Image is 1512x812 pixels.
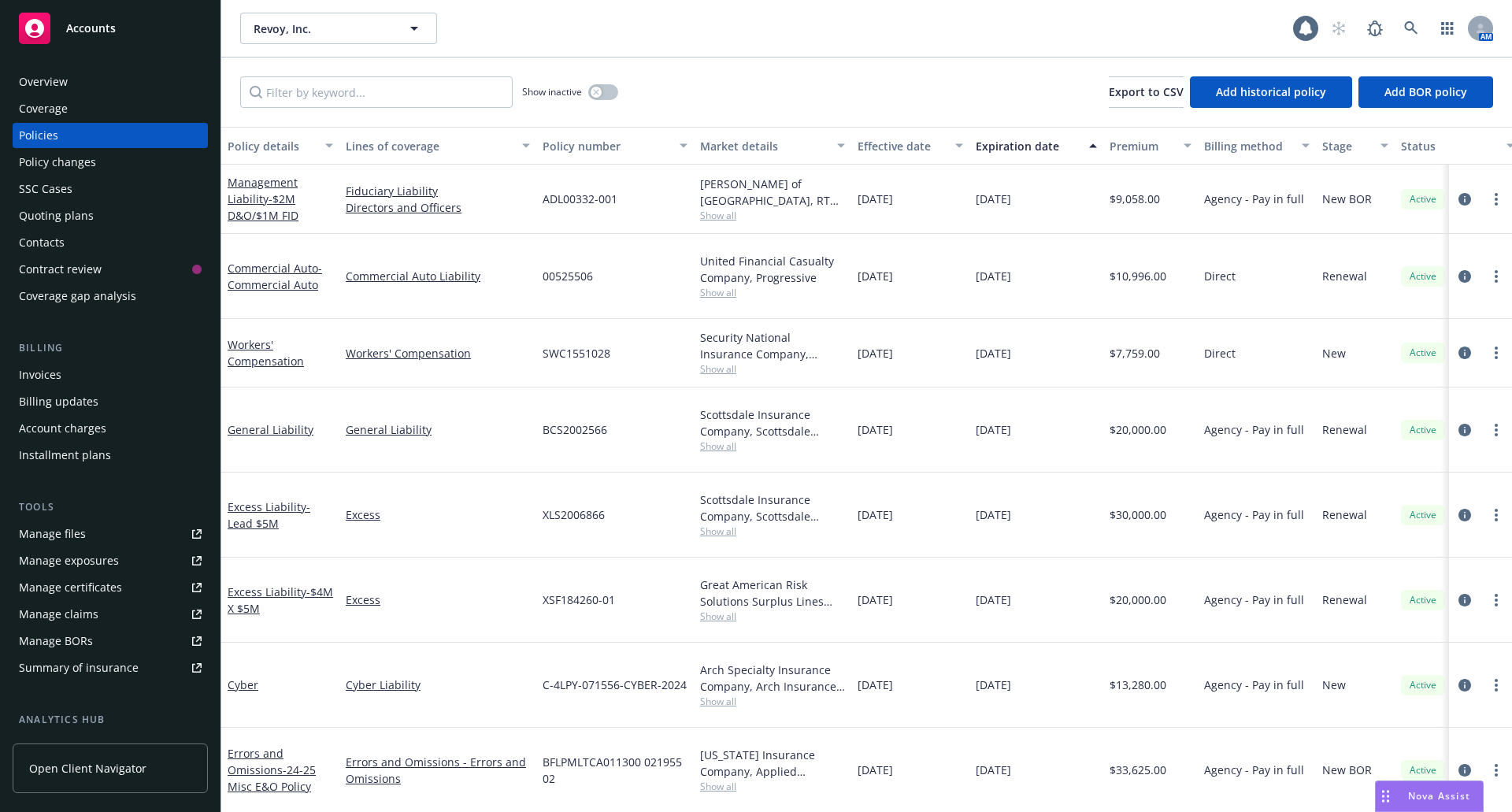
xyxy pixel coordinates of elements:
[700,577,845,610] div: Great American Risk Solutions Surplus Lines Insurance Company, Great American Insurance Group, CR...
[700,362,845,376] span: Show all
[13,548,208,573] a: Manage exposures
[1407,192,1439,206] span: Active
[858,506,893,523] span: [DATE]
[1407,346,1439,360] span: Active
[19,203,94,228] div: Quoting plans
[543,754,687,787] span: BFLPMLTCA011300 021955 02
[1204,345,1236,362] span: Direct
[858,591,893,608] span: [DATE]
[700,525,845,538] span: Show all
[221,127,339,165] button: Policy details
[346,421,530,438] a: General Liability
[858,762,893,778] span: [DATE]
[976,191,1011,207] span: [DATE]
[228,261,322,292] a: Commercial Auto
[1322,345,1346,362] span: New
[19,548,119,573] div: Manage exposures
[1487,761,1506,780] a: more
[19,230,65,255] div: Contacts
[228,677,258,692] a: Cyber
[1407,678,1439,692] span: Active
[1109,84,1184,99] span: Export to CSV
[700,610,845,623] span: Show all
[858,421,893,438] span: [DATE]
[1395,13,1427,44] a: Search
[1358,76,1493,108] button: Add BOR policy
[13,69,208,95] a: Overview
[346,138,513,154] div: Lines of coverage
[858,268,893,284] span: [DATE]
[19,628,93,654] div: Manage BORs
[346,183,530,199] a: Fiduciary Liability
[969,127,1103,165] button: Expiration date
[700,286,845,299] span: Show all
[346,754,530,787] a: Errors and Omissions - Errors and Omissions
[1204,591,1304,608] span: Agency - Pay in full
[19,123,58,148] div: Policies
[858,345,893,362] span: [DATE]
[1487,190,1506,209] a: more
[13,416,208,441] a: Account charges
[1316,127,1395,165] button: Stage
[19,521,86,547] div: Manage files
[1110,591,1166,608] span: $20,000.00
[700,329,845,362] div: Security National Insurance Company, AmTrust Financial Services, Risk Placement Services, Inc. (RPS)
[228,422,313,437] a: General Liability
[976,268,1011,284] span: [DATE]
[240,76,513,108] input: Filter by keyword...
[976,506,1011,523] span: [DATE]
[13,257,208,282] a: Contract review
[1384,84,1467,99] span: Add BOR policy
[1110,506,1166,523] span: $30,000.00
[543,138,670,154] div: Policy number
[29,760,146,777] span: Open Client Navigator
[522,85,582,98] span: Show inactive
[1322,268,1367,284] span: Renewal
[1487,267,1506,286] a: more
[1198,127,1316,165] button: Billing method
[13,443,208,468] a: Installment plans
[1110,762,1166,778] span: $33,625.00
[1487,343,1506,362] a: more
[1204,762,1304,778] span: Agency - Pay in full
[13,150,208,175] a: Policy changes
[228,261,322,292] span: - Commercial Auto
[19,655,139,680] div: Summary of insurance
[254,20,390,37] span: Revoy, Inc.
[1322,762,1372,778] span: New BOR
[1322,421,1367,438] span: Renewal
[543,677,687,693] span: C-4LPY-071556-CYBER-2024
[346,677,530,693] a: Cyber Liability
[346,591,530,608] a: Excess
[13,230,208,255] a: Contacts
[1204,506,1304,523] span: Agency - Pay in full
[1110,191,1160,207] span: $9,058.00
[19,602,98,627] div: Manage claims
[543,506,605,523] span: XLS2006866
[1109,76,1184,108] button: Export to CSV
[1322,191,1372,207] span: New BOR
[1487,591,1506,610] a: more
[1487,506,1506,525] a: more
[543,191,617,207] span: ADL00332-001
[13,655,208,680] a: Summary of insurance
[13,340,208,356] div: Billing
[700,406,845,439] div: Scottsdale Insurance Company, Scottsdale Insurance Company (Nationwide), CRC Group
[700,209,845,222] span: Show all
[19,443,111,468] div: Installment plans
[1455,267,1474,286] a: circleInformation
[13,628,208,654] a: Manage BORs
[1407,763,1439,777] span: Active
[1407,508,1439,522] span: Active
[228,337,304,369] a: Workers' Compensation
[1376,781,1395,811] div: Drag to move
[228,138,316,154] div: Policy details
[1204,421,1304,438] span: Agency - Pay in full
[1359,13,1391,44] a: Report a Bug
[1455,506,1474,525] a: circleInformation
[543,345,610,362] span: SWC1551028
[1110,421,1166,438] span: $20,000.00
[1204,677,1304,693] span: Agency - Pay in full
[543,268,593,284] span: 00525506
[1407,269,1439,284] span: Active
